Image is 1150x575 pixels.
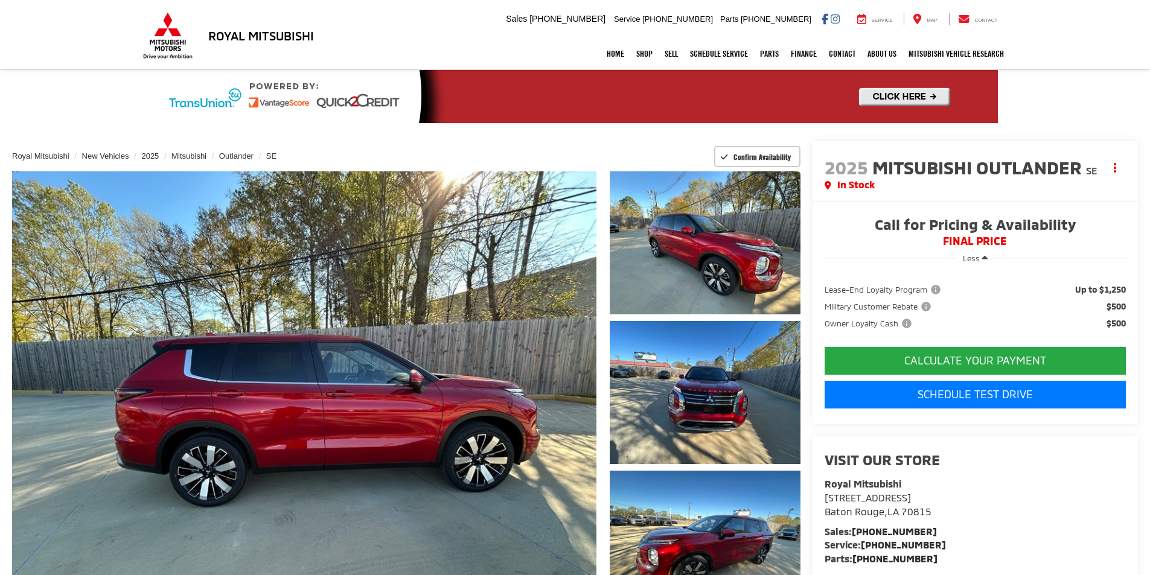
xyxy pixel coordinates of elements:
span: Up to $1,250 [1075,284,1126,296]
span: Call for Pricing & Availability [825,217,1126,235]
img: 2025 Mitsubishi Outlander SE [607,319,802,465]
a: Instagram: Click to visit our Instagram page [831,14,840,24]
span: LA [887,506,899,517]
button: Lease-End Loyalty Program [825,284,945,296]
strong: Service: [825,539,946,550]
strong: Royal Mitsubishi [825,478,901,489]
a: Home [601,39,630,69]
strong: Parts: [825,553,938,564]
span: Lease-End Loyalty Program [825,284,943,296]
span: In Stock [837,178,875,192]
span: Parts [720,14,738,24]
button: Owner Loyalty Cash [825,317,916,329]
span: [PHONE_NUMBER] [741,14,811,24]
a: [STREET_ADDRESS] Baton Rouge,LA 70815 [825,492,931,517]
button: Less [957,247,994,269]
a: Contact [949,13,1007,25]
span: $500 [1107,300,1126,313]
span: Less [963,253,980,263]
span: 70815 [901,506,931,517]
button: Military Customer Rebate [825,300,935,313]
img: Mitsubishi [141,12,195,59]
span: [STREET_ADDRESS] [825,492,911,503]
span: 2025 [825,156,868,178]
a: SE [266,151,276,160]
span: FINAL PRICE [825,235,1126,247]
a: Expand Photo 1 [610,171,800,314]
a: Contact [823,39,861,69]
a: Royal Mitsubishi [12,151,69,160]
h3: Royal Mitsubishi [208,29,314,42]
span: Map [927,17,937,23]
span: Service [614,14,640,24]
a: Mitsubishi [171,151,206,160]
span: $500 [1107,317,1126,329]
a: Service [848,13,902,25]
span: Sales [506,14,527,24]
span: Confirm Availability [733,152,791,162]
a: Map [904,13,946,25]
span: Mitsubishi Outlander [872,156,1086,178]
a: Schedule Test Drive [825,381,1126,408]
a: [PHONE_NUMBER] [852,553,938,564]
a: Parts: Opens in a new tab [754,39,785,69]
span: Baton Rouge [825,506,884,517]
span: Service [872,17,893,23]
img: Quick2Credit [153,70,998,123]
a: New Vehicles [82,151,129,160]
button: CALCULATE YOUR PAYMENT [825,347,1126,375]
a: 2025 [141,151,159,160]
a: Schedule Service: Opens in a new tab [684,39,754,69]
span: [PHONE_NUMBER] [642,14,713,24]
a: Outlander [219,151,254,160]
button: Actions [1105,157,1126,178]
a: Facebook: Click to visit our Facebook page [822,14,828,24]
button: Confirm Availability [714,146,800,167]
span: Contact [974,17,997,23]
a: [PHONE_NUMBER] [861,539,946,550]
a: [PHONE_NUMBER] [852,526,937,537]
span: SE [1086,165,1097,176]
a: About Us [861,39,902,69]
a: Expand Photo 2 [610,321,800,464]
img: 2025 Mitsubishi Outlander SE [607,170,802,316]
a: Sell [659,39,684,69]
a: Finance [785,39,823,69]
strong: Sales: [825,526,937,537]
h2: Visit our Store [825,452,1126,468]
a: Mitsubishi Vehicle Research [902,39,1010,69]
span: , [825,506,931,517]
span: Military Customer Rebate [825,300,933,313]
a: Shop [630,39,659,69]
span: [PHONE_NUMBER] [529,14,605,24]
span: Owner Loyalty Cash [825,317,914,329]
span: dropdown dots [1114,163,1116,173]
